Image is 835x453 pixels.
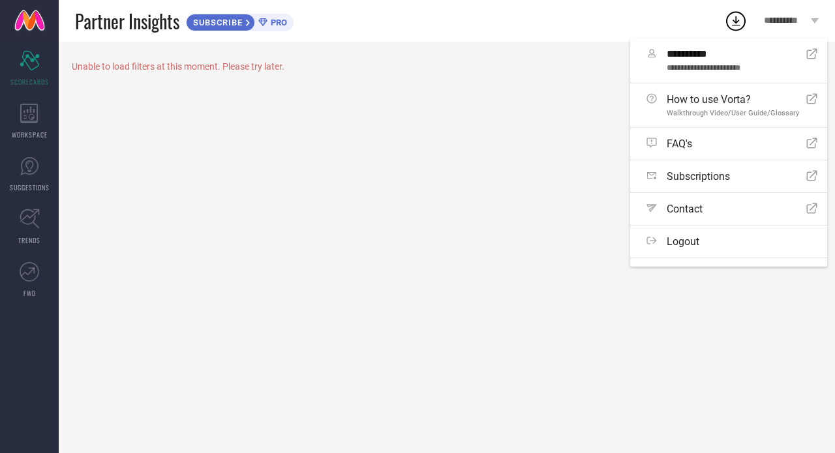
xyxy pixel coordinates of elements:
[630,83,827,127] a: How to use Vorta?Walkthrough Video/User Guide/Glossary
[267,18,287,27] span: PRO
[630,193,827,225] a: Contact
[72,61,822,72] div: Unable to load filters at this moment. Please try later.
[667,235,699,248] span: Logout
[10,77,49,87] span: SCORECARDS
[667,93,799,106] span: How to use Vorta?
[12,130,48,139] span: WORKSPACE
[630,160,827,192] a: Subscriptions
[667,109,799,117] span: Walkthrough Video/User Guide/Glossary
[75,8,179,35] span: Partner Insights
[630,128,827,160] a: FAQ's
[667,203,703,215] span: Contact
[186,10,294,31] a: SUBSCRIBEPRO
[187,18,246,27] span: SUBSCRIBE
[667,138,692,150] span: FAQ's
[10,183,50,192] span: SUGGESTIONS
[724,9,748,33] div: Open download list
[667,170,730,183] span: Subscriptions
[23,288,36,298] span: FWD
[18,235,40,245] span: TRENDS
